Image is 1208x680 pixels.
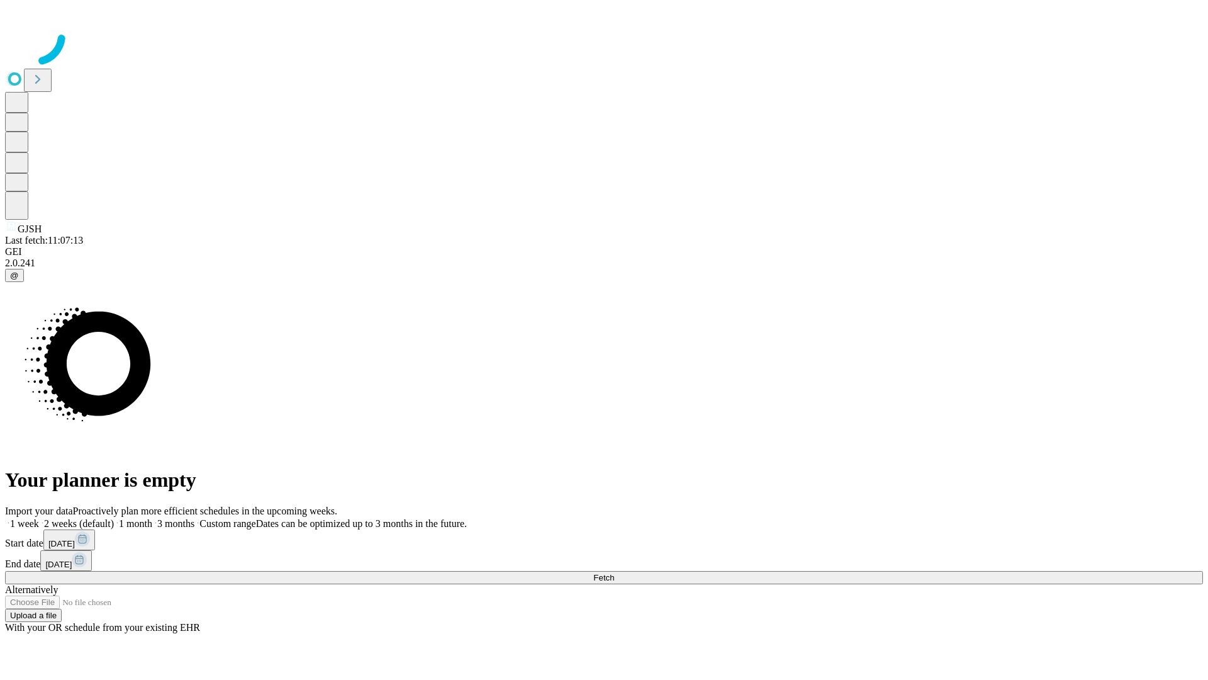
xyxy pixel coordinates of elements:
[5,506,73,516] span: Import your data
[48,539,75,548] span: [DATE]
[18,224,42,234] span: GJSH
[5,571,1203,584] button: Fetch
[45,560,72,569] span: [DATE]
[119,518,152,529] span: 1 month
[5,468,1203,492] h1: Your planner is empty
[5,258,1203,269] div: 2.0.241
[10,271,19,280] span: @
[5,609,62,622] button: Upload a file
[5,269,24,282] button: @
[593,573,614,582] span: Fetch
[256,518,467,529] span: Dates can be optimized up to 3 months in the future.
[5,550,1203,571] div: End date
[43,530,95,550] button: [DATE]
[157,518,194,529] span: 3 months
[5,235,83,246] span: Last fetch: 11:07:13
[10,518,39,529] span: 1 week
[5,246,1203,258] div: GEI
[5,584,58,595] span: Alternatively
[5,530,1203,550] div: Start date
[44,518,114,529] span: 2 weeks (default)
[199,518,255,529] span: Custom range
[40,550,92,571] button: [DATE]
[73,506,337,516] span: Proactively plan more efficient schedules in the upcoming weeks.
[5,622,200,633] span: With your OR schedule from your existing EHR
